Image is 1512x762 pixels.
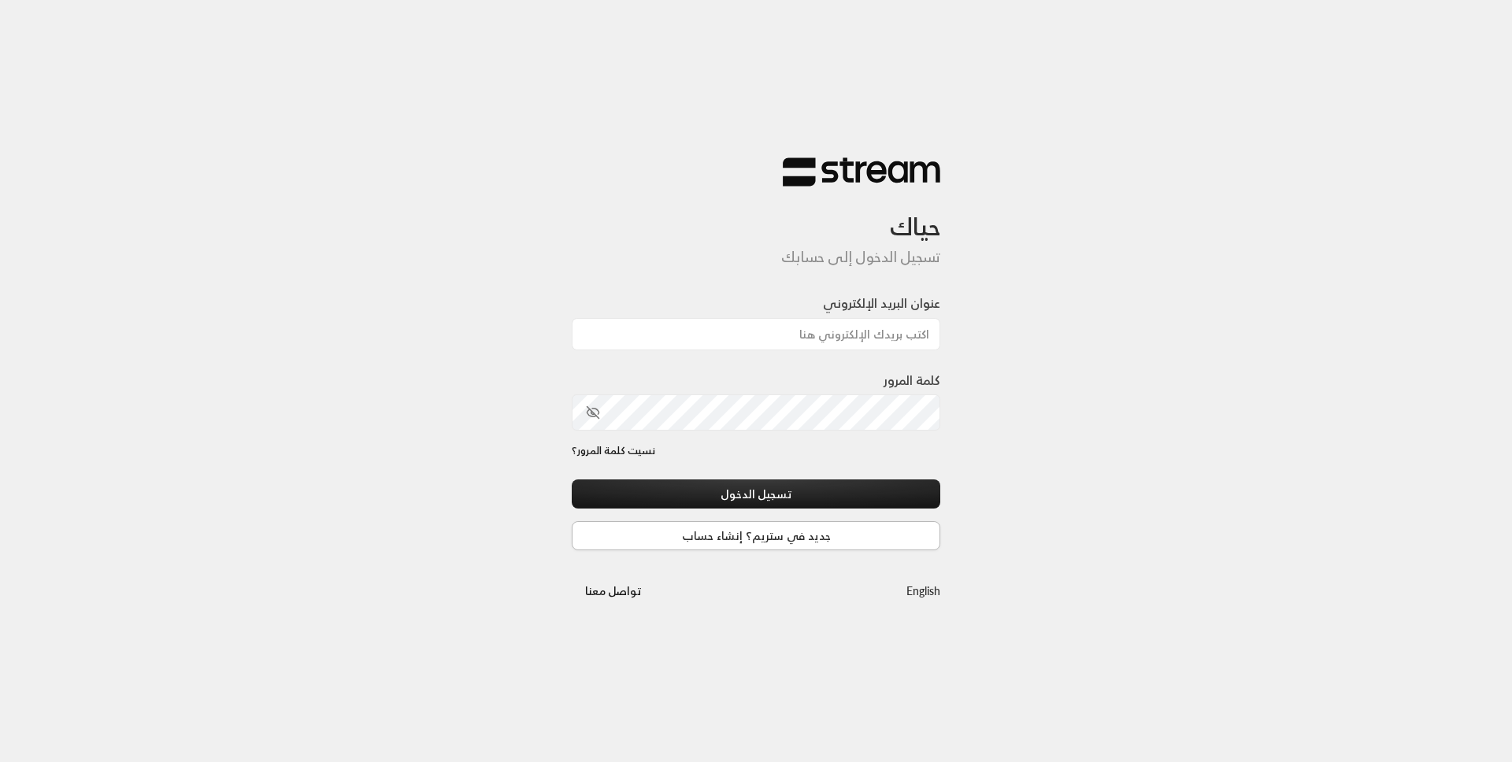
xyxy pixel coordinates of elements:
button: تواصل معنا [572,576,654,605]
button: تسجيل الدخول [572,479,940,509]
input: اكتب بريدك الإلكتروني هنا [572,318,940,350]
a: تواصل معنا [572,581,654,601]
h3: حياك [572,187,940,242]
label: كلمة المرور [884,371,940,390]
img: Stream Logo [783,157,940,187]
a: English [906,576,940,605]
label: عنوان البريد الإلكتروني [823,294,940,313]
a: جديد في ستريم؟ إنشاء حساب [572,521,940,550]
h5: تسجيل الدخول إلى حسابك [572,249,940,266]
a: نسيت كلمة المرور؟ [572,443,655,459]
button: toggle password visibility [580,399,606,426]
